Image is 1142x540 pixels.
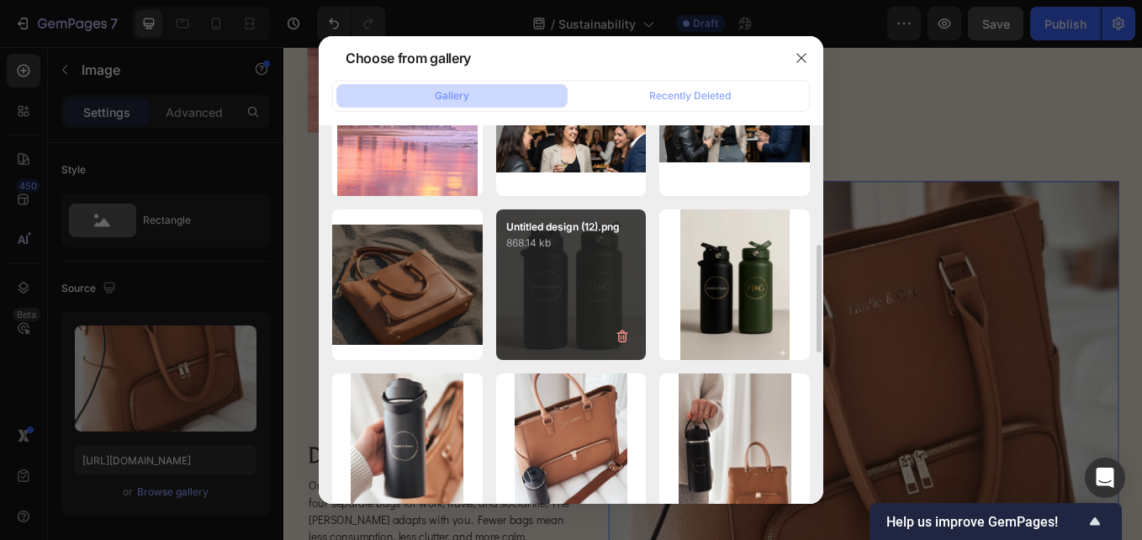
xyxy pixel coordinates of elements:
button: Gallery [336,84,568,108]
div: Recently Deleted [649,88,731,103]
div: Image [403,167,439,182]
img: image [351,373,463,524]
p: Untitled design (12).png [506,220,637,235]
img: image [515,373,627,524]
div: Choose from gallery [346,48,471,68]
img: image [679,373,791,524]
div: Gallery [435,88,469,103]
strong: designed for versatility [29,464,283,495]
button: Recently Deleted [574,84,806,108]
button: Show survey - Help us improve GemPages! [886,511,1105,532]
span: Help us improve GemPages! [886,514,1085,530]
p: 868.14 kb [506,235,637,251]
img: image [680,209,790,360]
div: Open Intercom Messenger [1085,458,1125,498]
img: image [332,225,483,345]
